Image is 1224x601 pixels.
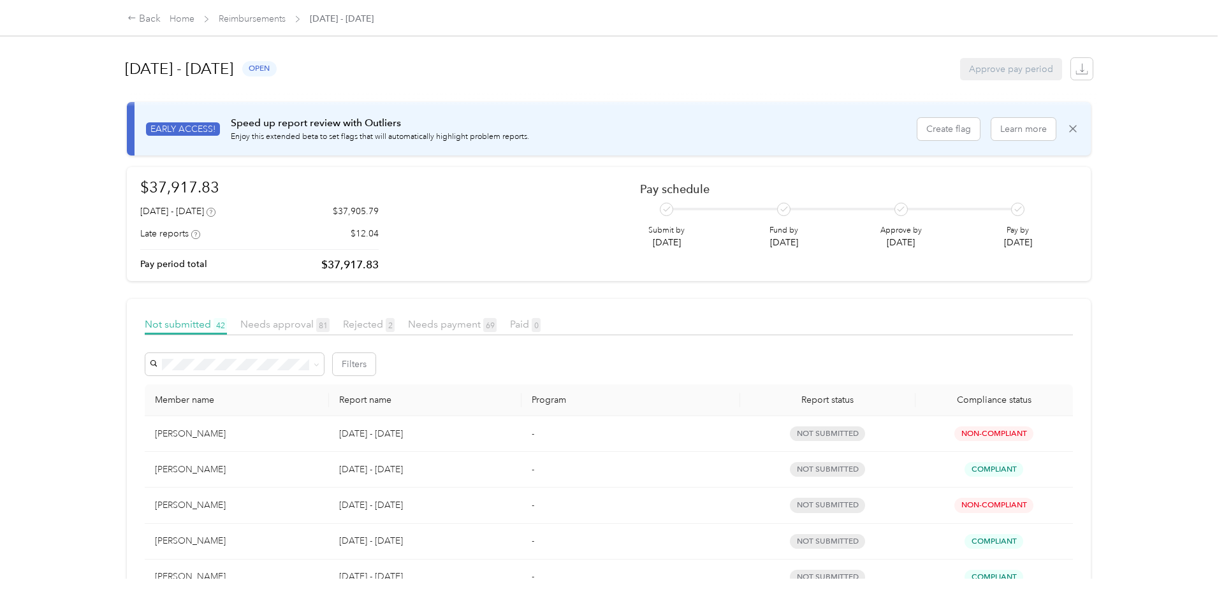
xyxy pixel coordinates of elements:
[1004,236,1032,249] p: [DATE]
[155,427,318,441] div: [PERSON_NAME]
[483,318,497,332] span: 69
[155,534,318,548] div: [PERSON_NAME]
[127,11,161,27] div: Back
[880,236,922,249] p: [DATE]
[532,318,541,332] span: 0
[521,524,740,560] td: -
[769,225,798,236] p: Fund by
[926,395,1063,405] span: Compliance status
[155,395,318,405] div: Member name
[965,570,1023,584] span: Compliant
[140,176,379,198] h1: $37,917.83
[339,463,511,477] p: [DATE] - [DATE]
[750,395,905,405] span: Report status
[1004,225,1032,236] p: Pay by
[214,318,227,332] span: 42
[242,61,277,76] span: open
[145,384,328,416] th: Member name
[140,227,200,240] div: Late reports
[386,318,395,332] span: 2
[231,115,529,131] p: Speed up report review with Outliers
[170,13,194,24] a: Home
[408,318,497,330] span: Needs payment
[521,384,740,416] th: Program
[769,236,798,249] p: [DATE]
[351,227,379,240] p: $12.04
[790,462,865,477] span: not submitted
[790,426,865,441] span: not submitted
[991,118,1056,140] button: Learn more
[954,498,1033,512] span: Non-Compliant
[155,498,318,512] div: [PERSON_NAME]
[125,54,233,84] h1: [DATE] - [DATE]
[333,205,379,218] p: $37,905.79
[339,570,511,584] p: [DATE] - [DATE]
[146,122,220,136] span: EARLY ACCESS!
[790,498,865,512] span: not submitted
[333,353,375,375] button: Filters
[140,257,207,271] p: Pay period total
[316,318,330,332] span: 81
[521,560,740,595] td: -
[240,318,330,330] span: Needs approval
[339,498,511,512] p: [DATE] - [DATE]
[648,225,685,236] p: Submit by
[1153,530,1224,601] iframe: Everlance-gr Chat Button Frame
[140,205,215,218] div: [DATE] - [DATE]
[790,534,865,549] span: not submitted
[310,12,374,25] span: [DATE] - [DATE]
[648,236,685,249] p: [DATE]
[640,182,1055,196] h2: Pay schedule
[510,318,541,330] span: Paid
[880,225,922,236] p: Approve by
[329,384,521,416] th: Report name
[790,570,865,584] span: not submitted
[965,462,1023,477] span: Compliant
[521,452,740,488] td: -
[339,427,511,441] p: [DATE] - [DATE]
[521,416,740,452] td: -
[145,318,227,330] span: Not submitted
[155,570,318,584] div: [PERSON_NAME]
[965,534,1023,549] span: Compliant
[917,118,980,140] button: Create flag
[155,463,318,477] div: [PERSON_NAME]
[321,257,379,273] p: $37,917.83
[231,131,529,143] p: Enjoy this extended beta to set flags that will automatically highlight problem reports.
[343,318,395,330] span: Rejected
[219,13,286,24] a: Reimbursements
[954,426,1033,441] span: Non-Compliant
[339,534,511,548] p: [DATE] - [DATE]
[521,488,740,523] td: -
